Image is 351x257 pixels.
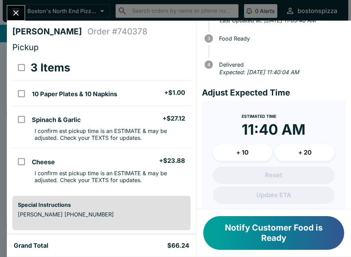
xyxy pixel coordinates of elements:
[87,26,147,37] h4: Order # 740378
[35,127,185,141] p: I confirm est pickup time is an ESTIMATE & may be adjusted. Check your TEXTS for updates.
[7,5,25,20] button: Close
[216,62,346,68] span: Delivered
[203,216,344,250] button: Notify Customer Food is Ready
[162,114,185,123] h5: + $27.12
[207,36,210,41] text: 3
[14,242,48,250] h5: Grand Total
[12,42,39,52] span: Pickup
[32,116,81,124] h5: Spinach & Garlic
[242,121,305,138] time: 11:40 AM
[216,35,346,42] span: Food Ready
[275,144,335,161] button: + 20
[35,170,185,183] p: I confirm est pickup time is an ESTIMATE & may be adjusted. Check your TEXTS for updates.
[207,62,210,67] text: 4
[32,90,117,98] h5: 10 Paper Plates & 10 Napkins
[12,26,87,37] h4: [PERSON_NAME]
[31,61,70,75] h3: 3 Items
[164,89,185,97] h5: + $1.00
[219,17,316,24] em: Last Updated at: [DATE] 11:05:46 AM
[219,69,299,76] em: Expected: [DATE] 11:40:04 AM
[32,158,55,166] h5: Cheese
[18,211,185,218] p: [PERSON_NAME] [PHONE_NUMBER]
[12,55,191,190] table: orders table
[213,144,273,161] button: + 10
[242,114,276,119] span: Estimated Time
[167,242,189,250] h5: $66.24
[18,201,185,208] h6: Special Instructions
[159,157,185,165] h5: + $23.88
[202,88,346,98] h4: Adjust Expected Time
